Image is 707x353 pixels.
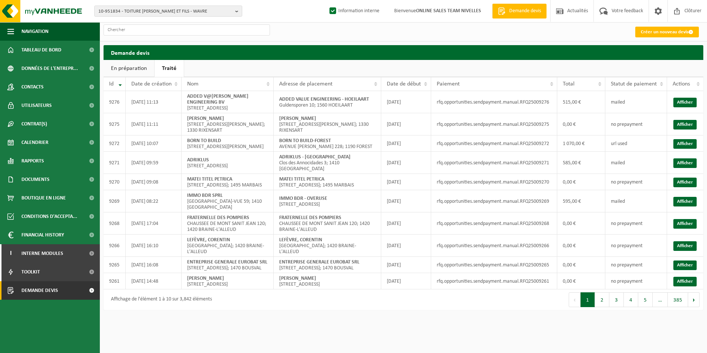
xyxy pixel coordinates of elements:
[673,178,697,187] a: Afficher
[21,22,48,41] span: Navigation
[381,152,431,174] td: [DATE]
[187,176,232,182] strong: MATEI TITEL PETRICA
[635,27,699,37] a: Créer un nouveau devis
[673,120,697,130] a: Afficher
[673,158,697,168] a: Afficher
[381,273,431,289] td: [DATE]
[187,237,230,243] strong: LEFÈVRE, CORENTIN
[126,113,182,135] td: [DATE] 11:11
[274,257,381,273] td: [STREET_ADDRESS]; 1470 BOUSVAL
[182,174,274,190] td: [STREET_ADDRESS]; 1495 MARBAIS
[98,6,232,17] span: 10-951834 - TOITURE [PERSON_NAME] ET FILS - WAVRE
[611,160,625,166] span: mailed
[416,8,481,14] strong: ONLINE SALES TEAM NIVELLES
[611,199,625,204] span: mailed
[279,154,351,160] strong: ADRIKLUS - [GEOGRAPHIC_DATA]
[557,273,605,289] td: 0,00 €
[94,6,242,17] button: 10-951834 - TOITURE [PERSON_NAME] ET FILS - WAVRE
[611,141,627,147] span: url used
[381,235,431,257] td: [DATE]
[279,81,332,87] span: Adresse de placement
[187,193,223,198] strong: IMMO BDR SPRL
[431,135,557,152] td: rfq.opportunities.sendpayment.manual.RFQ25009272
[21,281,58,300] span: Demande devis
[431,212,557,235] td: rfq.opportunities.sendpayment.manual.RFQ25009268
[381,190,431,212] td: [DATE]
[21,133,48,152] span: Calendrier
[581,292,595,307] button: 1
[381,113,431,135] td: [DATE]
[431,190,557,212] td: rfq.opportunities.sendpayment.manual.RFQ25009269
[673,197,697,206] a: Afficher
[109,81,114,87] span: Id
[187,81,199,87] span: Nom
[126,273,182,289] td: [DATE] 14:48
[673,277,697,286] a: Afficher
[673,241,697,251] a: Afficher
[381,91,431,113] td: [DATE]
[279,116,316,121] strong: [PERSON_NAME]
[557,135,605,152] td: 1 070,00 €
[279,237,322,243] strong: LEFÈVRE, CORENTIN
[104,273,126,289] td: 9261
[104,257,126,273] td: 9265
[611,100,625,105] span: mailed
[611,179,643,185] span: no prepayment
[611,81,657,87] span: Statut de paiement
[557,212,605,235] td: 0,00 €
[274,91,381,113] td: Guldensporen 10; 1560 HOEILAART
[182,235,274,257] td: [GEOGRAPHIC_DATA]; 1420 BRAINE-L'ALLEUD
[21,244,63,263] span: Interne modules
[557,152,605,174] td: 585,00 €
[182,273,274,289] td: [STREET_ADDRESS]
[104,135,126,152] td: 9272
[104,174,126,190] td: 9270
[274,212,381,235] td: CHAUSSEE DE MONT SANIT JEAN 120; 1420 BRAINE-L'ALLEUD
[274,135,381,152] td: AVENUE [PERSON_NAME] 228; 1190 FOREST
[431,174,557,190] td: rfq.opportunities.sendpayment.manual.RFQ25009270
[557,257,605,273] td: 0,00 €
[611,122,643,127] span: no prepayment
[279,215,341,221] strong: FRATERNELLE DES POMPIERS
[104,212,126,235] td: 9268
[274,235,381,257] td: [GEOGRAPHIC_DATA]; 1420 BRAINE-L'ALLEUD
[104,45,703,60] h2: Demande devis
[274,152,381,174] td: Clos des Annocidades 3; 1410 [GEOGRAPHIC_DATA]
[609,292,624,307] button: 3
[638,292,653,307] button: 5
[21,59,78,78] span: Données de l'entrepr...
[274,174,381,190] td: [STREET_ADDRESS]; 1495 MARBAIS
[21,41,61,59] span: Tableau de bord
[21,170,50,189] span: Documents
[21,189,66,207] span: Boutique en ligne
[187,157,209,163] strong: ADRIKLUS
[279,196,327,201] strong: IMMO BDR - OVERIJSE
[611,221,643,226] span: no prepayment
[104,152,126,174] td: 9271
[21,263,40,281] span: Toolkit
[126,235,182,257] td: [DATE] 16:10
[279,276,316,281] strong: [PERSON_NAME]
[557,174,605,190] td: 0,00 €
[381,257,431,273] td: [DATE]
[557,113,605,135] td: 0,00 €
[673,81,690,87] span: Actions
[569,292,581,307] button: Previous
[187,276,224,281] strong: [PERSON_NAME]
[182,113,274,135] td: [STREET_ADDRESS][PERSON_NAME]; 1330 RIXENSART
[126,135,182,152] td: [DATE] 10:07
[182,257,274,273] td: [STREET_ADDRESS]; 1470 BOUSVAL
[507,7,543,15] span: Demande devis
[126,174,182,190] td: [DATE] 09:08
[104,91,126,113] td: 9276
[21,207,77,226] span: Conditions d'accepta...
[126,190,182,212] td: [DATE] 08:22
[21,226,64,244] span: Financial History
[182,152,274,174] td: [STREET_ADDRESS]
[126,257,182,273] td: [DATE] 16:08
[688,292,700,307] button: Next
[431,235,557,257] td: rfq.opportunities.sendpayment.manual.RFQ25009266
[126,91,182,113] td: [DATE] 11:13
[187,215,249,221] strong: FRATERNELLE DES POMPIERS
[611,262,643,268] span: no prepayment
